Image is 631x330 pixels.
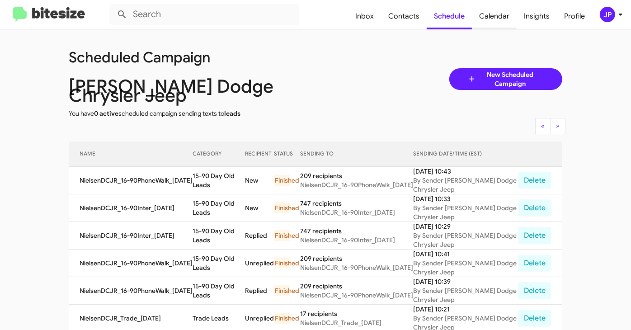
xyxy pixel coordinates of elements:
[413,203,518,222] div: By Sender [PERSON_NAME] Dodge Chrysler Jeep
[274,258,290,269] div: Finished
[300,254,413,263] div: 209 recipients
[449,68,563,90] a: New Scheduled Campaign
[245,250,274,277] td: Unreplied
[556,122,560,130] span: »
[62,109,322,118] div: You have scheduled campaign sending texts to
[413,305,518,314] div: [DATE] 10:21
[245,141,274,167] th: RECIPIENT
[300,141,413,167] th: SENDING TO
[518,227,551,244] button: Delete
[300,171,413,180] div: 209 recipients
[274,203,290,213] div: Finished
[274,230,290,241] div: Finished
[245,277,274,305] td: Replied
[472,3,517,29] a: Calendar
[193,141,245,167] th: CATEGORY
[193,250,245,277] td: 15-90 Day Old Leads
[381,3,427,29] a: Contacts
[518,310,551,327] button: Delete
[193,222,245,250] td: 15-90 Day Old Leads
[427,3,472,29] a: Schedule
[541,122,545,130] span: «
[62,53,322,62] div: Scheduled Campaign
[300,282,413,291] div: 209 recipients
[300,309,413,318] div: 17 recipients
[300,208,413,217] div: NielsenDCJR_16-90Inter_[DATE]
[518,199,551,217] button: Delete
[517,3,557,29] a: Insights
[94,109,118,118] span: 0 active
[300,236,413,245] div: NielsenDCJR_16-90Inter_[DATE]
[69,141,193,167] th: NAME
[69,222,193,250] td: NielsenDCJR_16-90Inter_[DATE]
[600,7,615,22] div: JP
[413,141,518,167] th: SENDING DATE/TIME (EST)
[557,3,592,29] a: Profile
[274,313,290,324] div: Finished
[69,194,193,222] td: NielsenDCJR_16-90Inter_[DATE]
[109,4,299,25] input: Search
[550,118,565,134] button: Next
[536,118,565,134] nav: Page navigation example
[413,167,518,176] div: [DATE] 10:43
[193,167,245,194] td: 15-90 Day Old Leads
[535,118,551,134] button: Previous
[413,250,518,259] div: [DATE] 10:41
[413,259,518,277] div: By Sender [PERSON_NAME] Dodge Chrysler Jeep
[245,222,274,250] td: Replied
[413,222,518,231] div: [DATE] 10:29
[69,277,193,305] td: NielsenDCJR_16-90PhoneWalk_[DATE]
[300,199,413,208] div: 747 recipients
[413,277,518,286] div: [DATE] 10:39
[274,285,290,296] div: Finished
[224,109,240,118] span: leads
[274,175,290,186] div: Finished
[518,255,551,272] button: Delete
[193,277,245,305] td: 15-90 Day Old Leads
[300,180,413,189] div: NielsenDCJR_16-90PhoneWalk_[DATE]
[413,231,518,249] div: By Sender [PERSON_NAME] Dodge Chrysler Jeep
[245,194,274,222] td: New
[193,194,245,222] td: 15-90 Day Old Leads
[300,291,413,300] div: NielsenDCJR_16-90PhoneWalk_[DATE]
[69,250,193,277] td: NielsenDCJR_16-90PhoneWalk_[DATE]
[300,263,413,272] div: NielsenDCJR_16-90PhoneWalk_[DATE]
[518,282,551,299] button: Delete
[274,141,300,167] th: STATUS
[69,167,193,194] td: NielsenDCJR_16-90PhoneWalk_[DATE]
[300,318,413,327] div: NielsenDCJR_Trade_[DATE]
[245,167,274,194] td: New
[413,286,518,304] div: By Sender [PERSON_NAME] Dodge Chrysler Jeep
[348,3,381,29] a: Inbox
[62,82,322,100] div: [PERSON_NAME] Dodge Chrysler Jeep
[300,226,413,236] div: 747 recipients
[476,70,544,88] span: New Scheduled Campaign
[592,7,621,22] button: JP
[518,172,551,189] button: Delete
[413,194,518,203] div: [DATE] 10:33
[413,176,518,194] div: By Sender [PERSON_NAME] Dodge Chrysler Jeep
